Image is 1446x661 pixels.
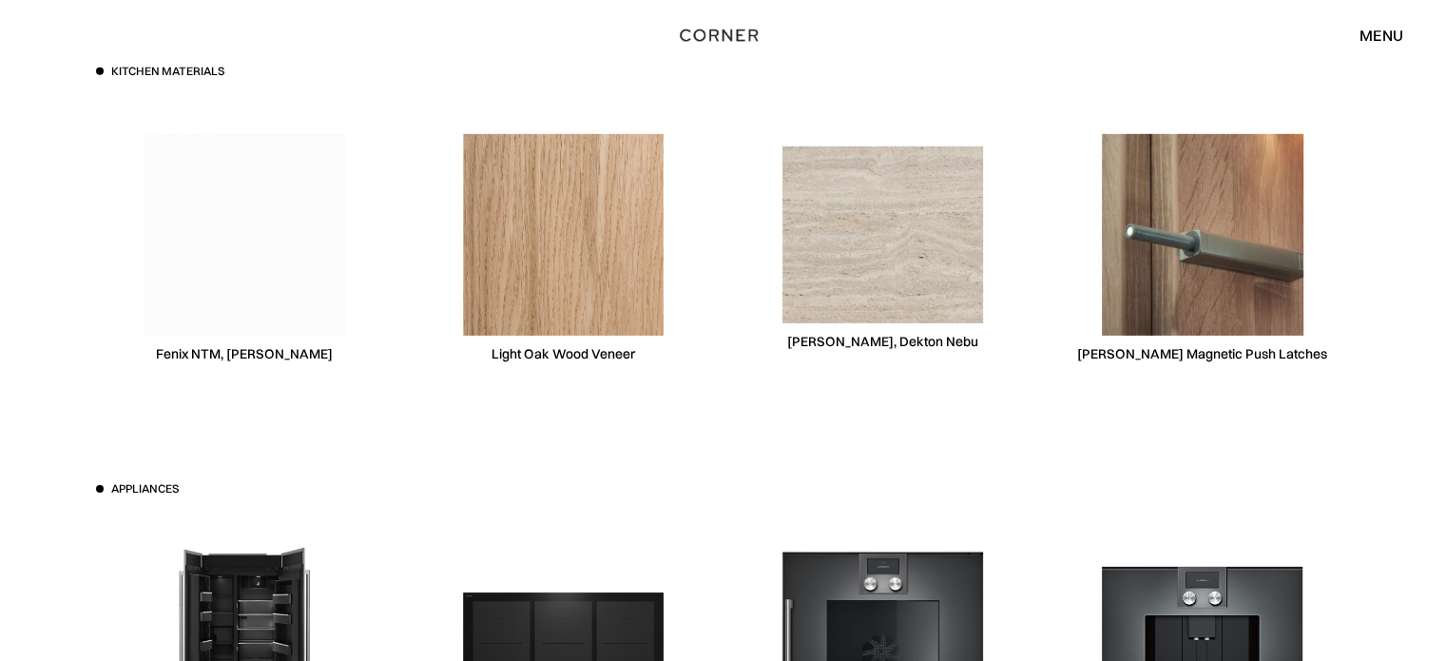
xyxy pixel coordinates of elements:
[111,481,179,497] h3: Appliances
[673,23,772,48] a: home
[111,64,224,80] h3: Kitchen materials
[492,345,635,363] div: Light Oak Wood Veneer
[1077,345,1327,363] div: [PERSON_NAME] Magnetic Push Latches
[1359,28,1403,43] div: menu
[156,345,333,363] div: Fenix NTM, [PERSON_NAME]
[787,333,978,351] div: [PERSON_NAME], Dekton Nebu
[1340,19,1403,51] div: menu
